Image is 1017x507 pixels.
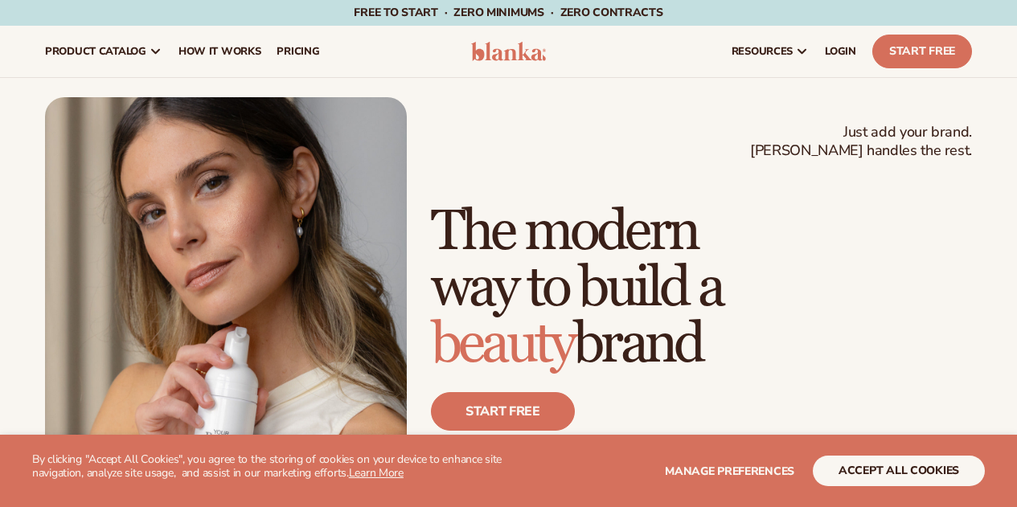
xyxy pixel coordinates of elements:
[45,45,146,58] span: product catalog
[170,26,269,77] a: How It Works
[269,26,327,77] a: pricing
[665,464,794,479] span: Manage preferences
[349,465,404,480] a: Learn More
[277,45,319,58] span: pricing
[813,456,985,486] button: accept all cookies
[431,204,972,373] h1: The modern way to build a brand
[825,45,856,58] span: LOGIN
[431,392,575,431] a: Start free
[471,42,547,61] img: logo
[665,456,794,486] button: Manage preferences
[32,453,509,480] p: By clicking "Accept All Cookies", you agree to the storing of cookies on your device to enhance s...
[872,35,972,68] a: Start Free
[354,5,662,20] span: Free to start · ZERO minimums · ZERO contracts
[817,26,864,77] a: LOGIN
[732,45,793,58] span: resources
[750,123,972,161] span: Just add your brand. [PERSON_NAME] handles the rest.
[178,45,261,58] span: How It Works
[37,26,170,77] a: product catalog
[724,26,817,77] a: resources
[431,310,573,378] span: beauty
